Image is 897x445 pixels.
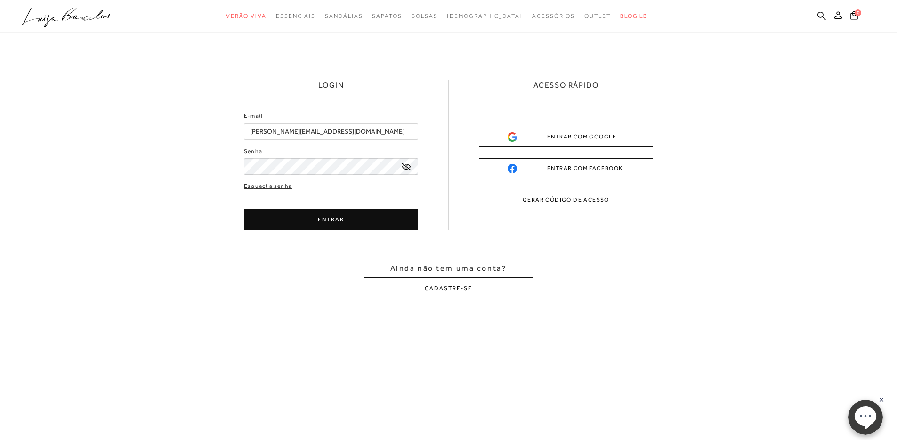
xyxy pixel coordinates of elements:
input: E-mail [244,123,418,140]
span: 0 [855,9,861,16]
span: Outlet [584,13,611,19]
a: noSubCategoriesText [532,8,575,25]
a: noSubCategoriesText [276,8,315,25]
a: exibir senha [402,163,411,170]
h2: ACESSO RÁPIDO [533,80,599,100]
span: Verão Viva [226,13,267,19]
span: BLOG LB [620,13,647,19]
label: Senha [244,147,262,156]
button: CADASTRE-SE [364,277,533,299]
a: BLOG LB [620,8,647,25]
label: E-mail [244,112,263,121]
span: Essenciais [276,13,315,19]
a: Esqueci a senha [244,182,292,191]
a: noSubCategoriesText [584,8,611,25]
a: noSubCategoriesText [325,8,363,25]
a: noSubCategoriesText [372,8,402,25]
span: [DEMOGRAPHIC_DATA] [447,13,523,19]
span: Sapatos [372,13,402,19]
button: GERAR CÓDIGO DE ACESSO [479,190,653,210]
span: Bolsas [412,13,438,19]
span: Ainda não tem uma conta? [390,263,507,274]
span: Acessórios [532,13,575,19]
button: ENTRAR COM GOOGLE [479,127,653,147]
button: ENTRAR [244,209,418,230]
button: ENTRAR COM FACEBOOK [479,158,653,178]
a: noSubCategoriesText [412,8,438,25]
span: Sandálias [325,13,363,19]
h1: LOGIN [318,80,344,100]
div: ENTRAR COM FACEBOOK [508,163,624,173]
button: 0 [848,10,861,23]
div: ENTRAR COM GOOGLE [508,132,624,142]
a: noSubCategoriesText [447,8,523,25]
a: noSubCategoriesText [226,8,267,25]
